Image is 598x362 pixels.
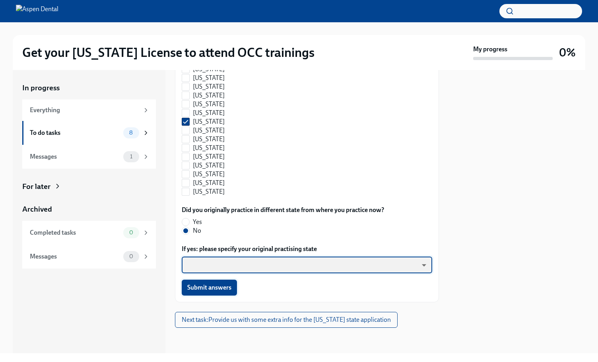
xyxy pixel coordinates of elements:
span: Next task : Provide us with some extra info for the [US_STATE] state application [182,316,391,324]
label: Did you originally practice in different state from where you practice now? [182,206,384,214]
div: Everything [30,106,139,115]
div: Completed tasks [30,228,120,237]
span: [US_STATE] [193,179,225,187]
a: Completed tasks0 [22,221,156,245]
a: Archived [22,204,156,214]
span: [US_STATE] [193,100,225,109]
strong: My progress [473,45,507,54]
span: [US_STATE] [193,82,225,91]
h3: 0% [559,45,576,60]
span: 1 [125,154,137,160]
a: Messages1 [22,145,156,169]
button: Submit answers [182,280,237,296]
span: [US_STATE] [193,161,225,170]
button: Next task:Provide us with some extra info for the [US_STATE] state application [175,312,398,328]
span: [US_STATE] [193,170,225,179]
a: In progress [22,83,156,93]
a: Messages0 [22,245,156,269]
label: If yes: please specify your original practising state [182,245,432,253]
span: [US_STATE] [193,109,225,117]
span: [US_STATE] [193,135,225,144]
span: [US_STATE] [193,152,225,161]
span: [US_STATE] [193,117,225,126]
span: [US_STATE] [193,187,225,196]
img: Aspen Dental [16,5,58,18]
a: For later [22,181,156,192]
span: Submit answers [187,284,231,292]
div: Messages [30,252,120,261]
a: Everything [22,99,156,121]
div: Messages [30,152,120,161]
span: No [193,226,201,235]
span: [US_STATE] [193,126,225,135]
h2: Get your [US_STATE] License to attend OCC trainings [22,45,315,60]
div: For later [22,181,50,192]
span: 0 [124,253,138,259]
a: To do tasks8 [22,121,156,145]
div: To do tasks [30,128,120,137]
span: 0 [124,230,138,235]
span: [US_STATE] [193,144,225,152]
span: Yes [193,218,202,226]
span: [US_STATE] [193,74,225,82]
span: [US_STATE] [193,91,225,100]
span: 8 [124,130,138,136]
div: ​ [182,257,432,273]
